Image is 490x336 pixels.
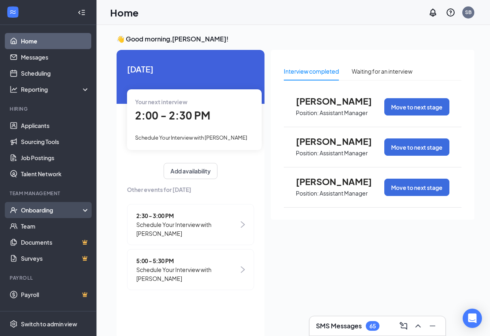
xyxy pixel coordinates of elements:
[136,211,239,220] span: 2:30 - 3:00 PM
[21,287,90,303] a: PayrollCrown
[21,320,77,328] div: Switch to admin view
[284,67,339,76] div: Interview completed
[135,134,247,141] span: Schedule Your Interview with [PERSON_NAME]
[369,323,376,330] div: 65
[413,321,423,331] svg: ChevronUp
[135,98,187,105] span: Your next interview
[320,190,368,197] p: Assistant Manager
[296,149,319,157] p: Position:
[21,250,90,266] a: SurveysCrown
[384,138,449,156] button: Move to next stage
[21,33,90,49] a: Home
[10,274,88,281] div: Payroll
[428,321,437,331] svg: Minimize
[384,179,449,196] button: Move to next stage
[10,190,88,197] div: Team Management
[21,117,90,134] a: Applicants
[21,234,90,250] a: DocumentsCrown
[320,149,368,157] p: Assistant Manager
[316,322,362,330] h3: SMS Messages
[296,176,384,187] span: [PERSON_NAME]
[296,136,384,146] span: [PERSON_NAME]
[412,320,424,332] button: ChevronUp
[296,190,319,197] p: Position:
[21,166,90,182] a: Talent Network
[164,163,217,179] button: Add availability
[399,321,408,331] svg: ComposeMessage
[127,63,254,75] span: [DATE]
[296,109,319,117] p: Position:
[428,8,438,17] svg: Notifications
[136,220,239,238] span: Schedule Your Interview with [PERSON_NAME]
[78,8,86,16] svg: Collapse
[10,320,18,328] svg: Settings
[136,265,239,283] span: Schedule Your Interview with [PERSON_NAME]
[136,256,239,265] span: 5:00 - 5:30 PM
[21,150,90,166] a: Job Postings
[110,6,139,19] h1: Home
[10,105,88,112] div: Hiring
[296,96,384,106] span: [PERSON_NAME]
[10,85,18,93] svg: Analysis
[9,8,17,16] svg: WorkstreamLogo
[135,109,210,122] span: 2:00 - 2:30 PM
[320,109,368,117] p: Assistant Manager
[465,9,472,16] div: SB
[21,134,90,150] a: Sourcing Tools
[10,206,18,214] svg: UserCheck
[352,67,412,76] div: Waiting for an interview
[446,8,455,17] svg: QuestionInfo
[21,49,90,65] a: Messages
[21,85,90,93] div: Reporting
[21,65,90,81] a: Scheduling
[117,35,474,43] h3: 👋 Good morning, [PERSON_NAME] !
[463,309,482,328] div: Open Intercom Messenger
[127,185,254,194] span: Other events for [DATE]
[21,206,83,214] div: Onboarding
[426,320,439,332] button: Minimize
[384,98,449,115] button: Move to next stage
[21,218,90,234] a: Team
[397,320,410,332] button: ComposeMessage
